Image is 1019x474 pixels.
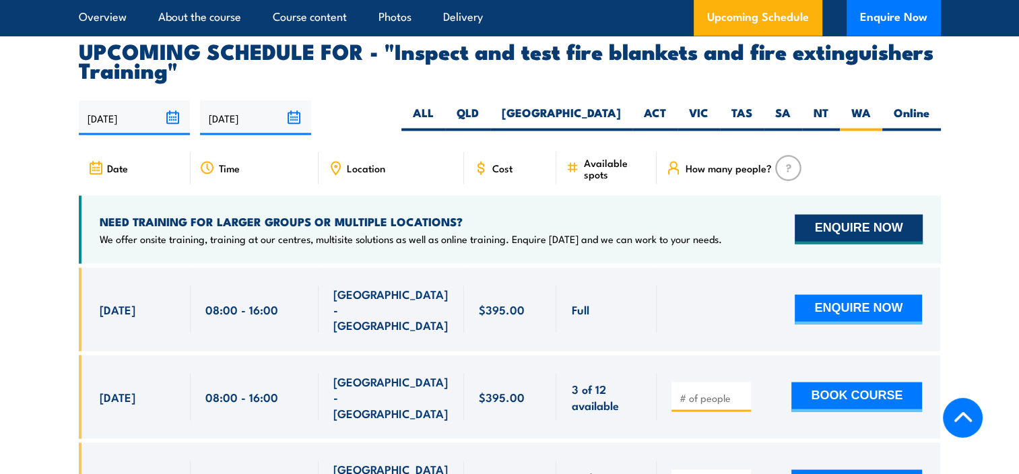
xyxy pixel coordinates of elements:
[219,162,240,173] span: Time
[100,388,135,404] span: [DATE]
[632,104,678,131] label: ACT
[479,301,525,316] span: $395.00
[791,382,922,411] button: BOOK COURSE
[882,104,941,131] label: Online
[100,301,135,316] span: [DATE]
[79,41,941,79] h2: UPCOMING SCHEDULE FOR - "Inspect and test fire blankets and fire extinguishers Training"
[347,162,385,173] span: Location
[100,213,722,228] h4: NEED TRAINING FOR LARGER GROUPS OR MULTIPLE LOCATIONS?
[795,214,922,244] button: ENQUIRE NOW
[333,285,449,333] span: [GEOGRAPHIC_DATA] - [GEOGRAPHIC_DATA]
[205,388,278,404] span: 08:00 - 16:00
[720,104,764,131] label: TAS
[795,294,922,324] button: ENQUIRE NOW
[79,100,190,135] input: From date
[200,100,311,135] input: To date
[492,162,513,173] span: Cost
[764,104,802,131] label: SA
[100,232,722,245] p: We offer onsite training, training at our centres, multisite solutions as well as online training...
[445,104,490,131] label: QLD
[583,156,647,179] span: Available spots
[490,104,632,131] label: [GEOGRAPHIC_DATA]
[205,301,278,316] span: 08:00 - 16:00
[571,380,642,412] span: 3 of 12 available
[685,162,771,173] span: How many people?
[840,104,882,131] label: WA
[401,104,445,131] label: ALL
[479,388,525,404] span: $395.00
[333,373,449,420] span: [GEOGRAPHIC_DATA] - [GEOGRAPHIC_DATA]
[678,104,720,131] label: VIC
[802,104,840,131] label: NT
[107,162,128,173] span: Date
[679,391,746,404] input: # of people
[571,301,589,316] span: Full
